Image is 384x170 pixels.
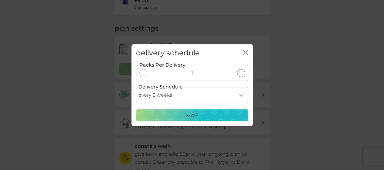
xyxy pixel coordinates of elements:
[139,61,186,69] label: Packs Per Delivery
[186,112,199,120] p: Save
[191,69,193,77] p: 1
[243,50,248,56] button: close
[136,109,248,121] button: Save
[136,49,200,57] h2: delivery schedule
[138,83,183,91] label: Delivery Schedule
